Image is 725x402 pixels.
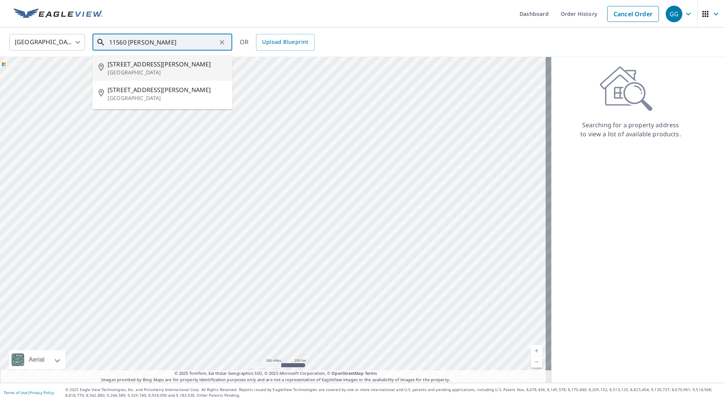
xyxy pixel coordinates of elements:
span: Upload Blueprint [262,37,308,47]
p: Searching for a property address to view a list of available products. [580,120,681,139]
button: Clear [217,37,227,48]
div: Aerial [26,350,47,369]
a: Privacy Policy [29,390,54,395]
input: Search by address or latitude-longitude [109,32,217,53]
span: © 2025 TomTom, Earthstar Geographics SIO, © 2025 Microsoft Corporation, © [174,370,377,377]
div: [GEOGRAPHIC_DATA] [9,32,85,53]
span: [STREET_ADDRESS][PERSON_NAME] [108,60,226,69]
p: [GEOGRAPHIC_DATA] [108,94,226,102]
span: [STREET_ADDRESS][PERSON_NAME] [108,85,226,94]
img: EV Logo [14,8,103,20]
p: [GEOGRAPHIC_DATA] [108,69,226,76]
a: Terms [365,370,377,376]
p: | [4,390,54,395]
a: Terms of Use [4,390,27,395]
p: © 2025 Eagle View Technologies, Inc. and Pictometry International Corp. All Rights Reserved. Repo... [65,387,721,398]
a: Cancel Order [607,6,659,22]
a: Current Level 5, Zoom Out [531,356,542,368]
div: GG [666,6,682,22]
a: Upload Blueprint [256,34,314,51]
div: Aerial [9,350,65,369]
a: Current Level 5, Zoom In [531,345,542,356]
div: OR [240,34,315,51]
a: OpenStreetMap [332,370,363,376]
